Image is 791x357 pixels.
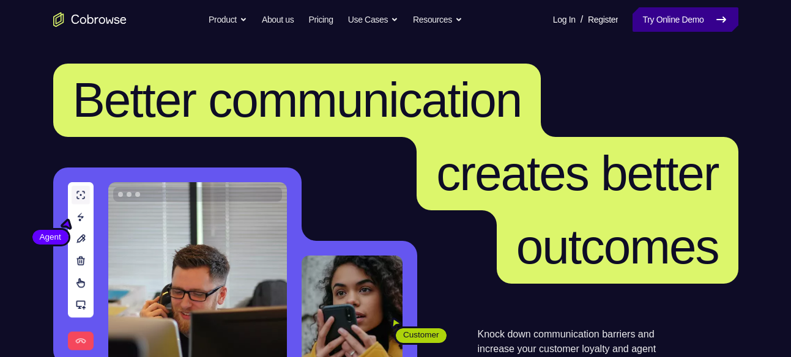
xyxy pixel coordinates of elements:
a: Try Online Demo [633,7,738,32]
button: Use Cases [348,7,398,32]
a: About us [262,7,294,32]
span: Better communication [73,73,522,127]
a: Pricing [308,7,333,32]
span: / [581,12,583,27]
a: Go to the home page [53,12,127,27]
a: Log In [553,7,576,32]
span: outcomes [516,219,719,274]
button: Product [209,7,247,32]
a: Register [588,7,618,32]
span: creates better [436,146,718,201]
button: Resources [413,7,462,32]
